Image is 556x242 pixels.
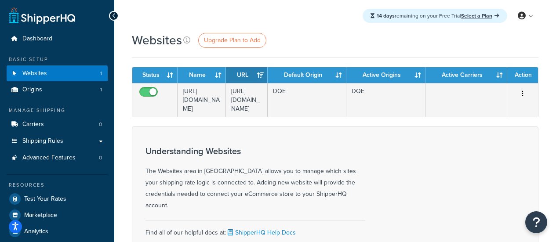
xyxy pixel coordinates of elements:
a: Websites 1 [7,65,108,82]
a: Marketplace [7,207,108,223]
span: 0 [99,121,102,128]
div: remaining on your Free Trial [363,9,507,23]
th: Active Carriers: activate to sort column ascending [425,67,507,83]
div: Resources [7,181,108,189]
td: [URL][DOMAIN_NAME] [226,83,268,117]
a: Carriers 0 [7,116,108,133]
th: Default Origin: activate to sort column ascending [268,67,346,83]
span: 1 [100,86,102,94]
th: Name: activate to sort column ascending [178,67,226,83]
div: The Websites area in [GEOGRAPHIC_DATA] allows you to manage which sites your shipping rate logic ... [145,146,365,211]
a: Dashboard [7,31,108,47]
button: Open Resource Center [525,211,547,233]
span: Analytics [24,228,48,235]
td: DQE [268,83,346,117]
th: URL: activate to sort column ascending [226,67,268,83]
div: Basic Setup [7,56,108,63]
a: Advanced Features 0 [7,150,108,166]
span: Test Your Rates [24,195,66,203]
a: Origins 1 [7,82,108,98]
span: 1 [100,70,102,77]
span: Advanced Features [22,154,76,162]
a: Select a Plan [461,12,499,20]
a: Shipping Rules [7,133,108,149]
div: Find all of our helpful docs at: [145,220,365,238]
a: ShipperHQ Help Docs [226,228,296,237]
a: Analytics [7,224,108,239]
span: Websites [22,70,47,77]
span: Upgrade Plan to Add [204,36,261,45]
td: [URL][DOMAIN_NAME] [178,83,226,117]
div: Manage Shipping [7,107,108,114]
span: 0 [99,154,102,162]
th: Active Origins: activate to sort column ascending [346,67,425,83]
span: Dashboard [22,35,52,43]
span: Marketplace [24,212,57,219]
a: Test Your Rates [7,191,108,207]
span: Carriers [22,121,44,128]
strong: 14 days [377,12,395,20]
span: Shipping Rules [22,137,63,145]
h1: Websites [132,32,182,49]
li: Carriers [7,116,108,133]
h3: Understanding Websites [145,146,365,156]
span: Origins [22,86,42,94]
li: Advanced Features [7,150,108,166]
th: Action [507,67,538,83]
td: DQE [346,83,425,117]
li: Origins [7,82,108,98]
th: Status: activate to sort column ascending [132,67,178,83]
a: ShipperHQ Home [9,7,75,24]
li: Websites [7,65,108,82]
a: Upgrade Plan to Add [198,33,266,48]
